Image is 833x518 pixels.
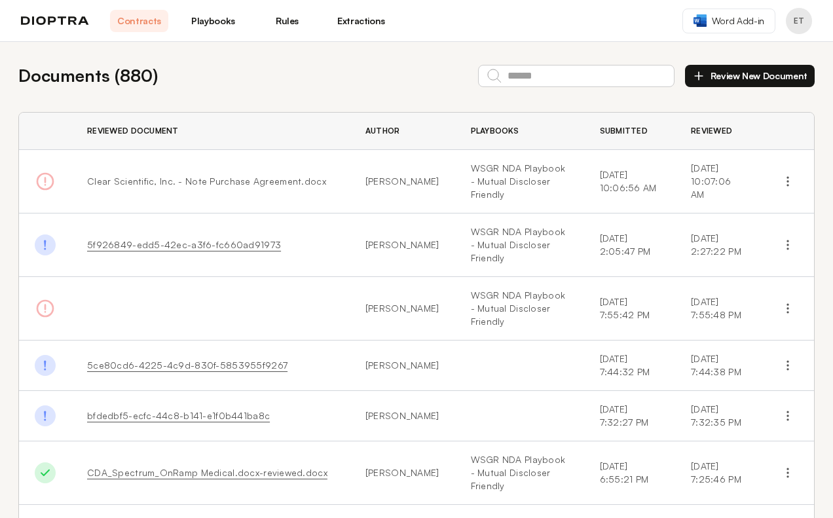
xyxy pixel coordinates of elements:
[35,355,56,376] img: Done
[87,239,281,250] a: 5f926849-edd5-42ec-a3f6-fc660ad91973
[471,162,568,201] a: WSGR NDA Playbook - Mutual Discloser Friendly
[350,441,455,505] td: [PERSON_NAME]
[694,14,707,27] img: word
[350,341,455,391] td: [PERSON_NAME]
[87,176,326,187] span: Clear Scientific, Inc. - Note Purchase Agreement.docx
[21,16,89,26] img: logo
[35,462,56,483] img: Done
[350,150,455,213] td: [PERSON_NAME]
[471,453,568,492] a: WSGR NDA Playbook - Mutual Discloser Friendly
[35,405,56,426] img: Done
[675,150,762,213] td: [DATE] 10:07:06 AM
[350,391,455,441] td: [PERSON_NAME]
[584,277,676,341] td: [DATE] 7:55:42 PM
[786,8,812,34] button: Profile menu
[332,10,390,32] a: Extractions
[584,391,676,441] td: [DATE] 7:32:27 PM
[675,113,762,150] th: Reviewed
[675,441,762,505] td: [DATE] 7:25:46 PM
[71,113,350,150] th: Reviewed Document
[675,341,762,391] td: [DATE] 7:44:38 PM
[87,410,270,421] a: bfdedbf5-ecfc-44c8-b141-e1f0b441ba8c
[675,277,762,341] td: [DATE] 7:55:48 PM
[350,213,455,277] td: [PERSON_NAME]
[685,65,815,87] button: Review New Document
[584,213,676,277] td: [DATE] 2:05:47 PM
[350,113,455,150] th: Author
[18,63,158,88] h2: Documents ( 880 )
[258,10,316,32] a: Rules
[584,441,676,505] td: [DATE] 6:55:21 PM
[584,150,676,213] td: [DATE] 10:06:56 AM
[110,10,168,32] a: Contracts
[584,341,676,391] td: [DATE] 7:44:32 PM
[184,10,242,32] a: Playbooks
[675,391,762,441] td: [DATE] 7:32:35 PM
[87,467,327,478] a: CDA_Spectrum_OnRamp Medical.docx-reviewed.docx
[471,289,568,328] a: WSGR NDA Playbook - Mutual Discloser Friendly
[455,113,584,150] th: Playbooks
[35,234,56,255] img: Done
[350,277,455,341] td: [PERSON_NAME]
[471,225,568,265] a: WSGR NDA Playbook - Mutual Discloser Friendly
[87,360,287,371] a: 5ce80cd6-4225-4c9d-830f-5853955f9267
[682,9,775,33] a: Word Add-in
[584,113,676,150] th: Submitted
[675,213,762,277] td: [DATE] 2:27:22 PM
[712,14,764,28] span: Word Add-in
